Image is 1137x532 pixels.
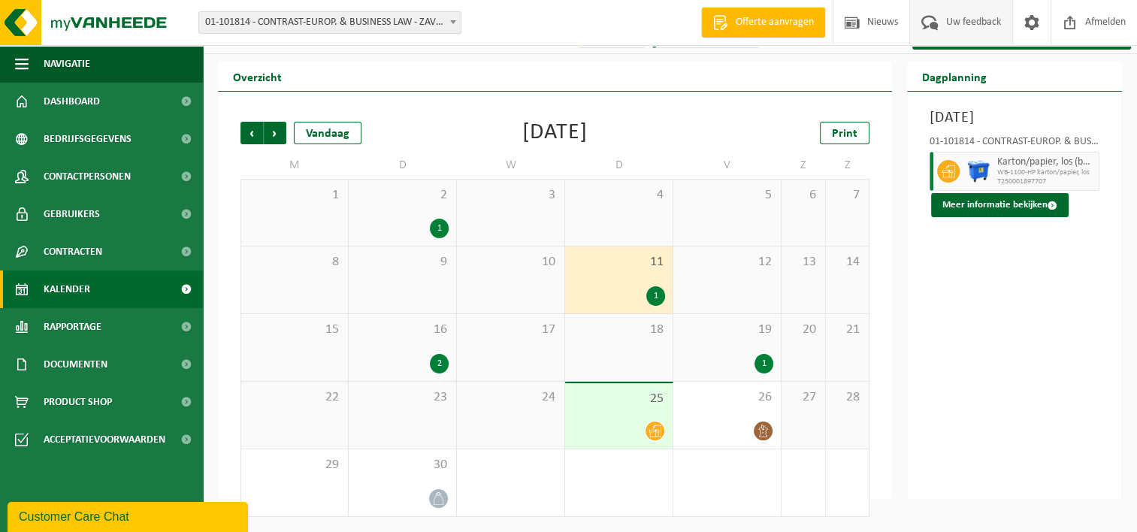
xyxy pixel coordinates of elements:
[646,286,665,306] div: 1
[44,383,112,421] span: Product Shop
[832,128,857,140] span: Print
[833,389,862,406] span: 28
[931,193,1069,217] button: Meer informatie bekijken
[430,219,449,238] div: 1
[240,122,263,144] span: Vorige
[681,254,773,271] span: 12
[464,322,557,338] span: 17
[356,187,449,204] span: 2
[681,322,773,338] span: 19
[356,254,449,271] span: 9
[249,457,340,473] span: 29
[930,107,1099,129] h3: [DATE]
[967,160,990,183] img: WB-1100-HPE-BE-01
[249,254,340,271] span: 8
[464,187,557,204] span: 3
[673,152,782,179] td: V
[997,177,1095,186] span: T250001897707
[681,187,773,204] span: 5
[754,354,773,373] div: 1
[789,187,818,204] span: 6
[199,12,461,33] span: 01-101814 - CONTRAST-EUROP. & BUSINESS LAW - ZAVENTEM
[44,271,90,308] span: Kalender
[789,322,818,338] span: 20
[997,156,1095,168] span: Karton/papier, los (bedrijven)
[464,254,557,271] span: 10
[907,62,1002,91] h2: Dagplanning
[789,254,818,271] span: 13
[430,354,449,373] div: 2
[826,152,870,179] td: Z
[930,137,1099,152] div: 01-101814 - CONTRAST-EUROP. & BUSINESS LAW - ZAVENTEM
[833,187,862,204] span: 7
[356,322,449,338] span: 16
[565,152,673,179] td: D
[218,62,297,91] h2: Overzicht
[240,152,349,179] td: M
[249,389,340,406] span: 22
[681,389,773,406] span: 26
[249,322,340,338] span: 15
[8,499,251,532] iframe: chat widget
[464,389,557,406] span: 24
[782,152,826,179] td: Z
[833,322,862,338] span: 21
[356,457,449,473] span: 30
[732,15,818,30] span: Offerte aanvragen
[522,122,588,144] div: [DATE]
[44,158,131,195] span: Contactpersonen
[44,45,90,83] span: Navigatie
[44,308,101,346] span: Rapportage
[701,8,825,38] a: Offerte aanvragen
[44,120,132,158] span: Bedrijfsgegevens
[44,421,165,458] span: Acceptatievoorwaarden
[573,187,665,204] span: 4
[349,152,457,179] td: D
[44,83,100,120] span: Dashboard
[44,233,102,271] span: Contracten
[820,122,869,144] a: Print
[789,389,818,406] span: 27
[997,168,1095,177] span: WB-1100-HP karton/papier, los
[457,152,565,179] td: W
[198,11,461,34] span: 01-101814 - CONTRAST-EUROP. & BUSINESS LAW - ZAVENTEM
[833,254,862,271] span: 14
[249,187,340,204] span: 1
[44,346,107,383] span: Documenten
[264,122,286,144] span: Volgende
[44,195,100,233] span: Gebruikers
[294,122,361,144] div: Vandaag
[573,322,665,338] span: 18
[573,391,665,407] span: 25
[356,389,449,406] span: 23
[573,254,665,271] span: 11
